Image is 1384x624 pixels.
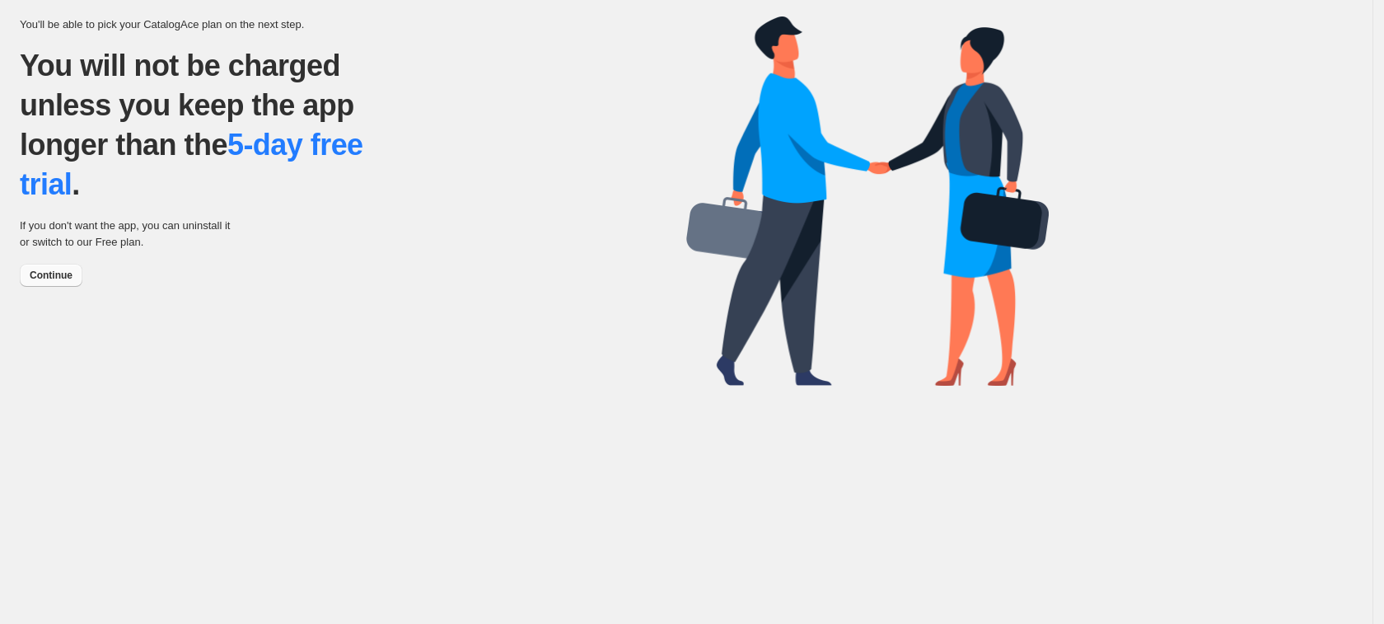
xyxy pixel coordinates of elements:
[20,46,407,204] p: You will not be charged unless you keep the app longer than the .
[20,16,686,33] p: You'll be able to pick your CatalogAce plan on the next step.
[20,218,238,251] p: If you don't want the app, you can uninstall it or switch to our Free plan.
[20,264,82,287] button: Continue
[686,16,1049,386] img: trial
[30,269,72,282] span: Continue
